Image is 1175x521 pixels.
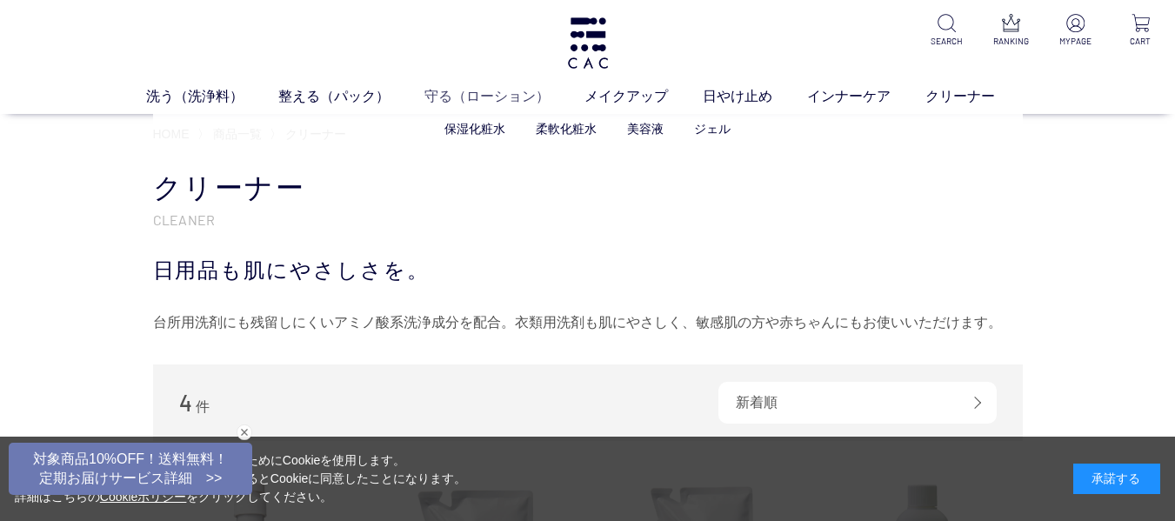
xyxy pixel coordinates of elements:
[444,122,505,136] a: 保湿化粧水
[991,35,1032,48] p: RANKING
[146,86,278,107] a: 洗う（洗浄料）
[1055,35,1097,48] p: MYPAGE
[153,255,1023,286] div: 日用品も肌にやさしさを。
[153,309,1023,337] div: 台所用洗剤にも残留しにくいアミノ酸系洗浄成分を配合。衣類用洗剤も肌にやさしく、敏感肌の方や赤ちゃんにもお使いいただけます。
[703,86,807,107] a: 日やけ止め
[1119,35,1161,48] p: CART
[807,86,925,107] a: インナーケア
[1073,464,1160,494] div: 承諾する
[153,210,1023,229] p: CLEANER
[1055,14,1097,48] a: MYPAGE
[925,86,1030,107] a: クリーナー
[627,122,664,136] a: 美容液
[1119,14,1161,48] a: CART
[153,170,1023,207] h1: クリーナー
[718,382,997,424] div: 新着順
[196,399,210,414] span: 件
[694,122,731,136] a: ジェル
[565,17,611,69] img: logo
[584,86,703,107] a: メイクアップ
[926,35,968,48] p: SEARCH
[991,14,1032,48] a: RANKING
[926,14,968,48] a: SEARCH
[179,389,192,416] span: 4
[278,86,424,107] a: 整える（パック）
[536,122,597,136] a: 柔軟化粧水
[424,86,584,107] a: 守る（ローション）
